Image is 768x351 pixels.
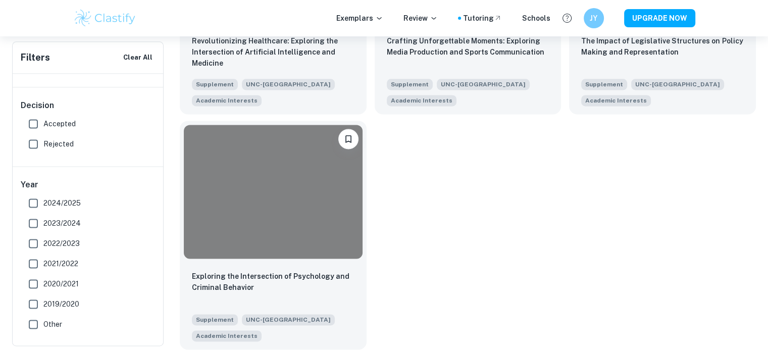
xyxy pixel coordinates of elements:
span: Supplement [192,314,238,325]
span: 2023/2024 [43,218,81,229]
p: Exemplars [336,13,383,24]
a: Tutoring [463,13,502,24]
p: The Impact of Legislative Structures on Policy Making and Representation [581,35,744,58]
span: 2021/2022 [43,258,78,269]
span: UNC-[GEOGRAPHIC_DATA] [242,79,335,90]
span: 2022/2023 [43,238,80,249]
p: Review [403,13,438,24]
span: Supplement [192,79,238,90]
h6: JY [588,13,599,24]
span: Academic Interests [196,331,258,340]
span: 2019/2020 [43,298,79,310]
span: Academic Interests [391,96,452,105]
button: UPGRADE NOW [624,9,695,27]
img: Clastify logo [73,8,137,28]
span: Other [43,319,62,330]
span: Discuss an academic topic that you’re excited to explore and learn more about in college. Why doe... [581,94,651,106]
span: Discuss an academic topic that you’re excited to explore and learn more about in college. Why doe... [192,94,262,106]
h6: Decision [21,99,156,112]
span: Supplement [387,79,433,90]
p: Exploring the Intersection of Psychology and Criminal Behavior [192,271,354,293]
span: 2024/2025 [43,197,81,209]
span: Supplement [581,79,627,90]
span: UNC-[GEOGRAPHIC_DATA] [631,79,724,90]
span: Rejected [43,138,74,149]
a: BookmarkExploring the Intersection of Psychology and Criminal BehaviorSupplementUNC-[GEOGRAPHIC_D... [180,122,367,351]
span: 2020/2021 [43,278,79,289]
span: Discuss an academic topic that you’re excited to explore and learn more about in college. Why doe... [192,329,262,341]
span: Discuss an academic topic that you’re excited to explore and learn more about in college. Why doe... [387,94,456,106]
span: UNC-[GEOGRAPHIC_DATA] [437,79,530,90]
button: Help and Feedback [558,10,576,27]
button: JY [584,8,604,28]
span: Accepted [43,118,76,129]
span: Academic Interests [196,96,258,105]
span: Academic Interests [585,96,647,105]
button: Bookmark [338,129,359,149]
h6: Year [21,179,156,191]
h6: Filters [21,51,50,65]
span: UNC-[GEOGRAPHIC_DATA] [242,314,335,325]
p: Crafting Unforgettable Moments: Exploring Media Production and Sports Communication [387,35,549,58]
button: Clear All [121,50,155,65]
p: Revolutionizing Healthcare: Exploring the Intersection of Artificial Intelligence and Medicine [192,35,354,69]
a: Schools [522,13,550,24]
